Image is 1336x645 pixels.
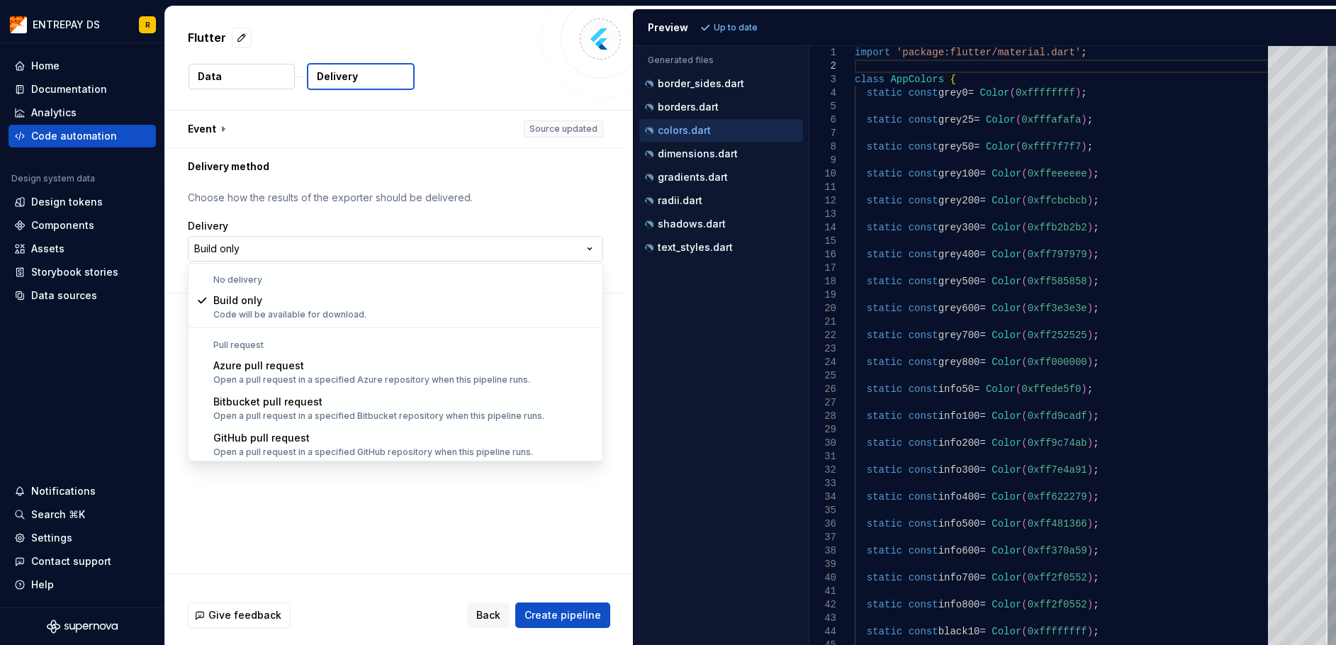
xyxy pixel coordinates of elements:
[213,410,544,422] div: Open a pull request in a specified Bitbucket repository when this pipeline runs.
[191,340,600,351] div: Pull request
[213,447,533,458] div: Open a pull request in a specified GitHub repository when this pipeline runs.
[213,374,530,386] div: Open a pull request in a specified Azure repository when this pipeline runs.
[213,359,304,371] span: Azure pull request
[213,432,310,444] span: GitHub pull request
[213,396,322,408] span: Bitbucket pull request
[191,274,600,286] div: No delivery
[213,294,262,306] span: Build only
[213,309,366,320] div: Code will be available for download.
